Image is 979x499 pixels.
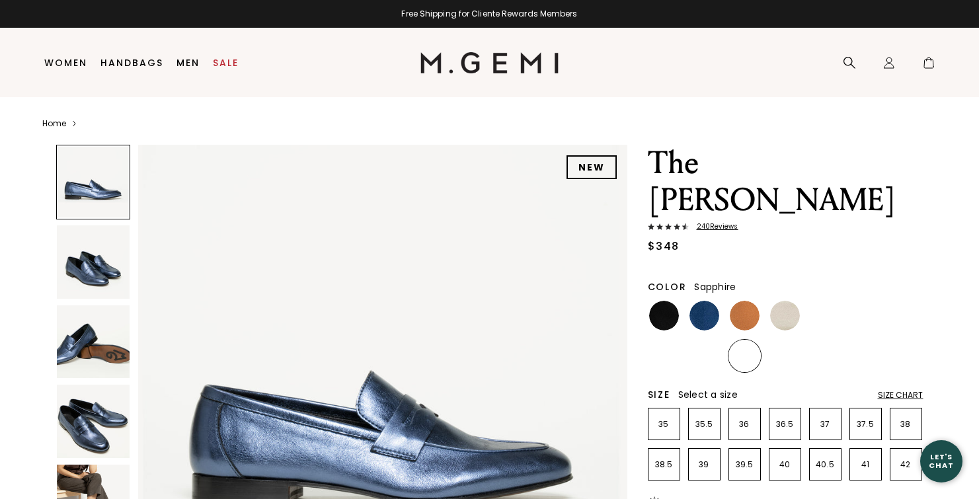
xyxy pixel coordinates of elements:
p: 38 [890,419,921,430]
h2: Color [648,282,687,292]
span: Sapphire [694,280,736,293]
div: Let's Chat [920,453,962,469]
p: 36 [729,419,760,430]
p: 37 [810,419,841,430]
div: NEW [567,155,617,179]
a: 240Reviews [648,223,923,233]
p: 35.5 [689,419,720,430]
img: Light Oatmeal [770,301,800,330]
img: Navy [689,301,719,330]
img: Cocoa [689,341,719,371]
a: Sale [213,58,239,68]
img: Black [649,301,679,330]
p: 40.5 [810,459,841,470]
p: 39 [689,459,720,470]
p: 39.5 [729,459,760,470]
img: Dark Chocolate [649,341,679,371]
img: Sapphire [730,341,760,371]
img: The Sacca Donna [57,305,130,379]
img: M.Gemi [420,52,559,73]
p: 42 [890,459,921,470]
a: Handbags [100,58,163,68]
img: The Sacca Donna [57,225,130,299]
div: Size Chart [878,390,923,401]
a: Home [42,118,66,129]
p: 37.5 [850,419,881,430]
img: The Sacca Donna [57,385,130,458]
img: Burgundy [810,301,840,330]
img: Sunset Red [891,301,921,330]
h2: Size [648,389,670,400]
a: Women [44,58,87,68]
p: 36.5 [769,419,801,430]
p: 41 [850,459,881,470]
span: 240 Review s [689,223,738,231]
img: Luggage [730,301,760,330]
img: Dark Gunmetal [851,301,881,330]
p: 40 [769,459,801,470]
span: Select a size [678,388,738,401]
p: 38.5 [648,459,680,470]
img: Leopard [770,341,800,371]
div: $348 [648,239,680,254]
a: Men [176,58,200,68]
p: 35 [648,419,680,430]
h1: The [PERSON_NAME] [648,145,923,219]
